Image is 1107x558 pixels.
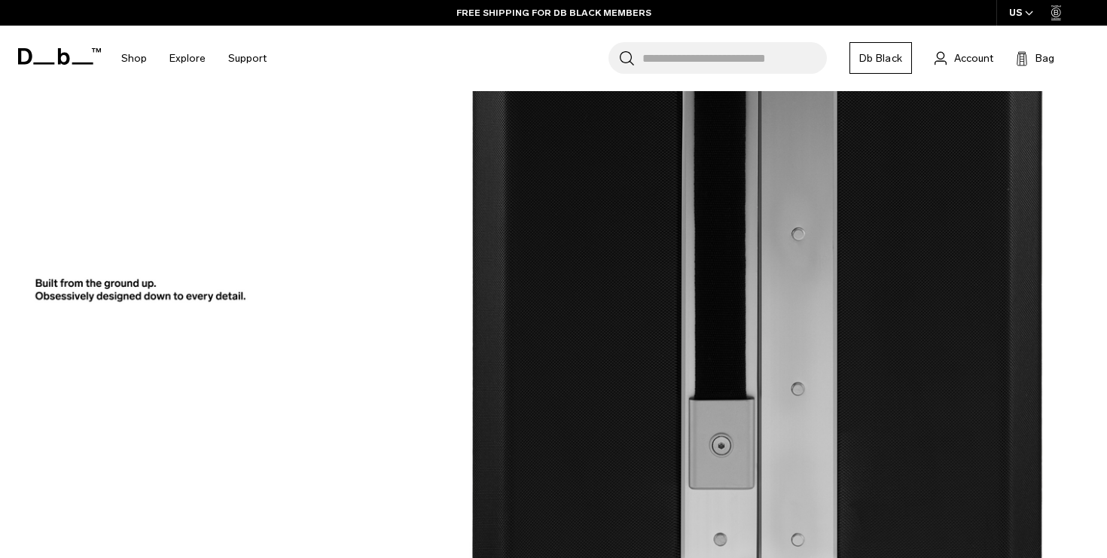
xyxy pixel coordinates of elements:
[954,50,993,66] span: Account
[228,32,267,85] a: Support
[1016,49,1054,67] button: Bag
[1035,50,1054,66] span: Bag
[935,49,993,67] a: Account
[121,32,147,85] a: Shop
[849,42,912,74] a: Db Black
[169,32,206,85] a: Explore
[456,6,651,20] a: FREE SHIPPING FOR DB BLACK MEMBERS
[110,26,278,91] nav: Main Navigation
